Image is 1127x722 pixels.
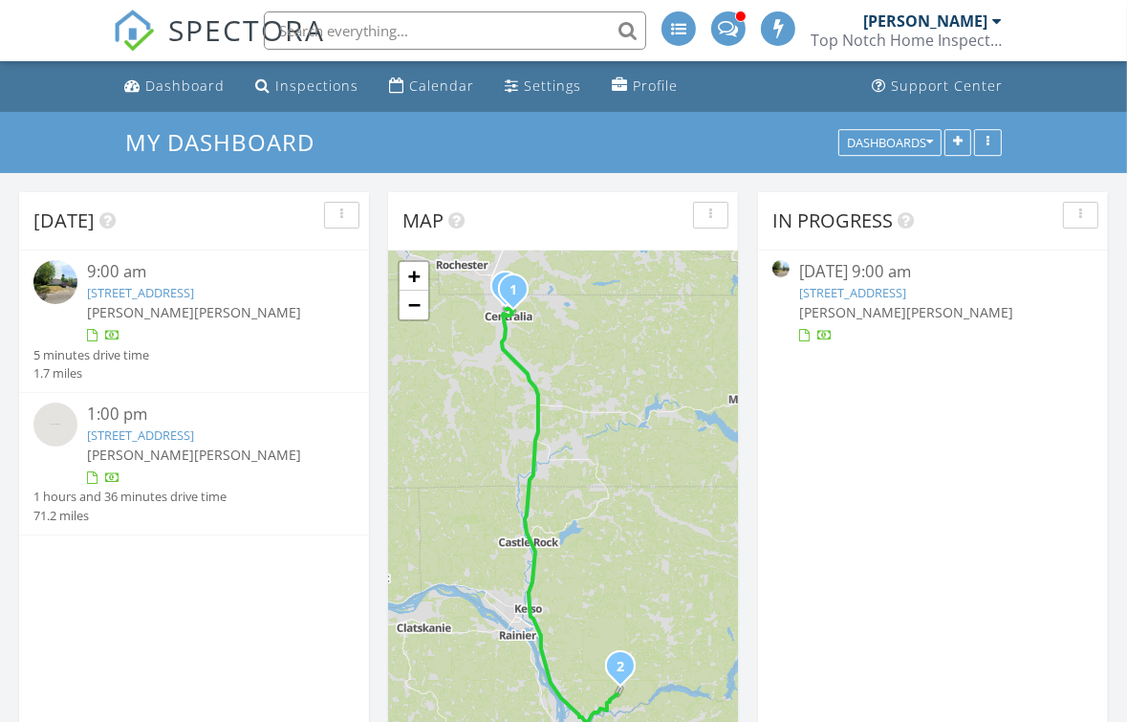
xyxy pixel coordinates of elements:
[125,126,331,158] a: My Dashboard
[402,208,444,233] span: Map
[33,346,149,364] div: 5 minutes drive time
[811,31,1002,50] div: Top Notch Home Inspection
[87,260,328,284] div: 9:00 am
[906,303,1013,321] span: [PERSON_NAME]
[168,10,325,50] span: SPECTORA
[497,69,589,104] a: Settings
[400,262,428,291] a: Zoom in
[33,507,227,525] div: 71.2 miles
[633,77,678,95] div: Profile
[33,260,355,383] a: 9:00 am [STREET_ADDRESS] [PERSON_NAME][PERSON_NAME] 5 minutes drive time 1.7 miles
[838,129,942,156] button: Dashboards
[772,208,893,233] span: In Progress
[524,77,581,95] div: Settings
[799,303,906,321] span: [PERSON_NAME]
[248,69,366,104] a: Inspections
[87,284,194,301] a: [STREET_ADDRESS]
[400,291,428,319] a: Zoom out
[33,208,95,233] span: [DATE]
[275,77,358,95] div: Inspections
[409,77,474,95] div: Calendar
[617,661,624,674] i: 2
[33,364,149,383] div: 1.7 miles
[604,69,685,104] a: Profile
[145,77,225,95] div: Dashboard
[33,488,227,506] div: 1 hours and 36 minutes drive time
[87,403,328,427] div: 1:00 pm
[863,11,987,31] div: [PERSON_NAME]
[194,303,301,321] span: [PERSON_NAME]
[620,666,632,677] div: 2220 Ash St 24, Woodland, WA 98674
[381,69,482,104] a: Calendar
[194,446,301,464] span: [PERSON_NAME]
[864,69,1010,104] a: Support Center
[891,77,1003,95] div: Support Center
[113,10,155,52] img: The Best Home Inspection Software - Spectora
[513,289,525,300] div: 1322 Crescent Ave , Centralia, WA 98531
[509,284,517,297] i: 1
[772,260,790,277] img: streetview
[799,260,1067,284] div: [DATE] 9:00 am
[772,260,1094,345] a: [DATE] 9:00 am [STREET_ADDRESS] [PERSON_NAME][PERSON_NAME]
[33,260,77,304] img: streetview
[87,427,194,444] a: [STREET_ADDRESS]
[117,69,232,104] a: Dashboard
[799,284,906,301] a: [STREET_ADDRESS]
[87,446,194,464] span: [PERSON_NAME]
[33,403,77,447] img: streetview
[113,26,325,66] a: SPECTORA
[87,303,194,321] span: [PERSON_NAME]
[264,11,646,50] input: Search everything...
[33,403,355,525] a: 1:00 pm [STREET_ADDRESS] [PERSON_NAME][PERSON_NAME] 1 hours and 36 minutes drive time 71.2 miles
[847,136,933,149] div: Dashboards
